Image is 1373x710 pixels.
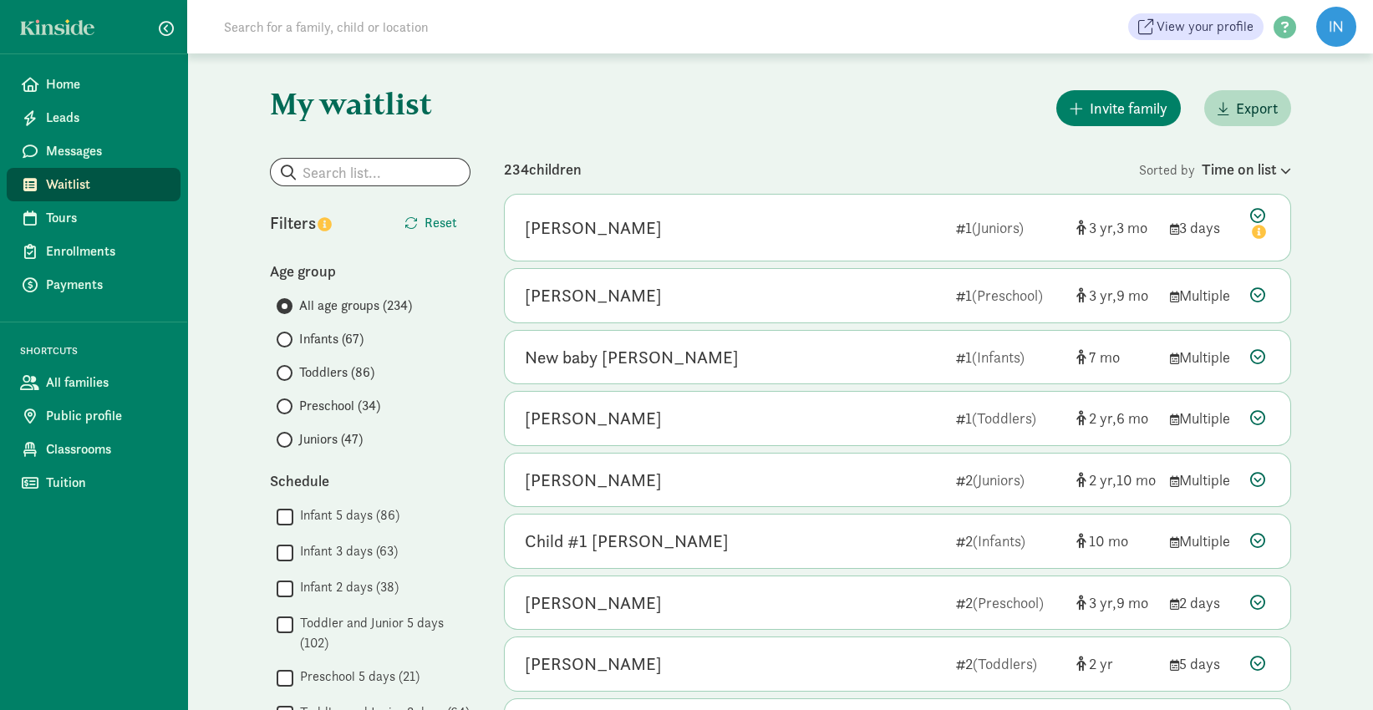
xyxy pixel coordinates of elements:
[525,467,662,494] div: Theodore Sheehan
[1076,591,1157,614] div: [object Object]
[391,206,470,240] button: Reset
[271,159,470,185] input: Search list...
[299,396,380,416] span: Preschool (34)
[1157,17,1253,37] span: View your profile
[1170,216,1237,239] div: 3 days
[46,74,167,94] span: Home
[46,473,167,493] span: Tuition
[7,268,181,302] a: Payments
[956,469,1063,491] div: 2
[299,363,374,383] span: Toddlers (86)
[299,329,364,349] span: Infants (67)
[525,651,662,677] div: Joel Brenowitz
[1076,469,1157,491] div: [object Object]
[525,282,662,309] div: Astrid Jorgensen
[46,439,167,459] span: Classrooms
[1116,218,1147,237] span: 3
[956,407,1063,429] div: 1
[1128,13,1264,40] a: View your profile
[270,260,470,282] div: Age group
[956,530,1063,552] div: 2
[1202,158,1291,180] div: Time on list
[1139,158,1291,180] div: Sorted by
[1089,347,1120,367] span: 7
[1089,593,1116,612] span: 3
[1076,216,1157,239] div: [object Object]
[1089,218,1116,237] span: 3
[525,405,662,432] div: Asher Porton
[1116,286,1148,305] span: 9
[270,210,370,236] div: Filters
[7,201,181,235] a: Tours
[525,344,739,371] div: New baby Wallen
[525,528,729,555] div: Child #1 Lieb
[1204,90,1291,126] button: Export
[46,108,167,128] span: Leads
[956,346,1063,368] div: 1
[1076,652,1157,675] div: [object Object]
[293,505,399,525] label: Infant 5 days (86)
[972,218,1024,237] span: (Juniors)
[973,531,1025,550] span: (Infants)
[46,373,167,393] span: All families
[46,241,167,261] span: Enrollments
[973,470,1025,489] span: (Juniors)
[1116,470,1156,489] span: 10
[1236,97,1278,119] span: Export
[956,284,1063,307] div: 1
[1076,530,1157,552] div: [object Object]
[299,429,363,449] span: Juniors (47)
[956,591,1063,614] div: 2
[7,101,181,134] a: Leads
[293,541,398,561] label: Infant 3 days (63)
[293,613,470,653] label: Toddler and Junior 5 days (102)
[972,286,1043,305] span: (Preschool)
[293,667,420,687] label: Preschool 5 days (21)
[1116,408,1148,428] span: 6
[973,593,1044,612] span: (Preschool)
[7,68,181,101] a: Home
[525,215,662,241] div: Nadejda Goins
[1076,284,1157,307] div: [object Object]
[1089,408,1116,428] span: 2
[46,208,167,228] span: Tours
[525,590,662,616] div: Nao Miyashita
[1170,407,1237,429] div: Multiple
[293,577,399,597] label: Infant 2 days (38)
[1170,284,1237,307] div: Multiple
[1170,652,1237,675] div: 5 days
[1089,654,1113,673] span: 2
[972,408,1036,428] span: (Toddlers)
[425,213,457,233] span: Reset
[270,87,470,120] h1: My waitlist
[7,235,181,268] a: Enrollments
[7,433,181,466] a: Classrooms
[7,168,181,201] a: Waitlist
[1076,346,1157,368] div: [object Object]
[1289,630,1373,710] iframe: Chat Widget
[7,399,181,433] a: Public profile
[1170,346,1237,368] div: Multiple
[1090,97,1167,119] span: Invite family
[1089,470,1116,489] span: 2
[46,141,167,161] span: Messages
[972,347,1025,367] span: (Infants)
[956,652,1063,675] div: 2
[1170,591,1237,614] div: 2 days
[299,296,412,316] span: All age groups (234)
[270,469,470,492] div: Schedule
[214,10,683,43] input: Search for a family, child or location
[7,134,181,168] a: Messages
[1116,593,1148,612] span: 9
[956,216,1063,239] div: 1
[1056,90,1181,126] button: Invite family
[46,275,167,295] span: Payments
[46,175,167,195] span: Waitlist
[1089,531,1128,550] span: 10
[1076,407,1157,429] div: [object Object]
[1170,469,1237,491] div: Multiple
[504,158,1139,180] div: 234 children
[973,654,1037,673] span: (Toddlers)
[1170,530,1237,552] div: Multiple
